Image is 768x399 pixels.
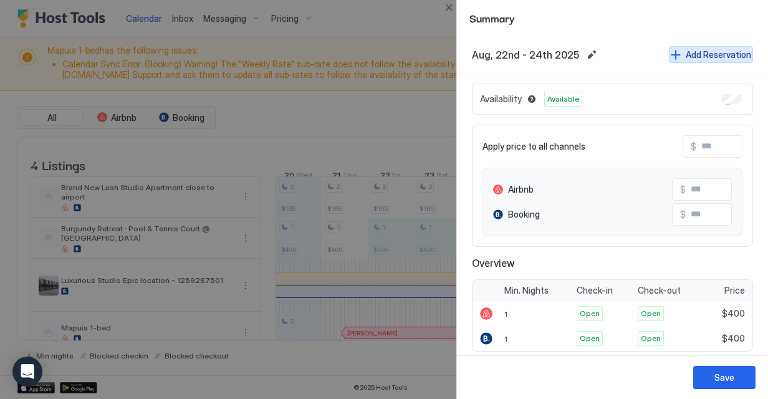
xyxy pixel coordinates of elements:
span: Apply price to all channels [482,141,585,152]
span: Check-in [577,285,613,296]
span: 1 [504,309,507,319]
span: Availability [480,94,522,105]
span: Open [641,333,661,344]
button: Save [693,366,756,389]
span: Aug, 22nd - 24th 2025 [472,49,579,61]
span: $ [680,184,686,195]
span: Summary [469,10,756,26]
div: Open Intercom Messenger [12,357,42,387]
div: Add Reservation [686,48,751,61]
span: Booking [508,209,540,220]
span: 1 [504,334,507,344]
span: Open [641,308,661,319]
span: $400 [722,333,745,344]
button: Blocked dates override all pricing rules and remain unavailable until manually unblocked [524,92,539,107]
span: $400 [722,308,745,319]
button: Add Reservation [669,46,753,63]
button: Edit date range [584,47,599,62]
span: $ [680,209,686,220]
span: $ [691,141,696,152]
span: Check-out [638,285,681,296]
span: Available [547,94,579,105]
span: Min. Nights [504,285,549,296]
span: Price [724,285,745,296]
div: Save [714,371,734,384]
span: Open [580,308,600,319]
span: Airbnb [508,184,534,195]
span: Overview [472,257,753,269]
span: Open [580,333,600,344]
